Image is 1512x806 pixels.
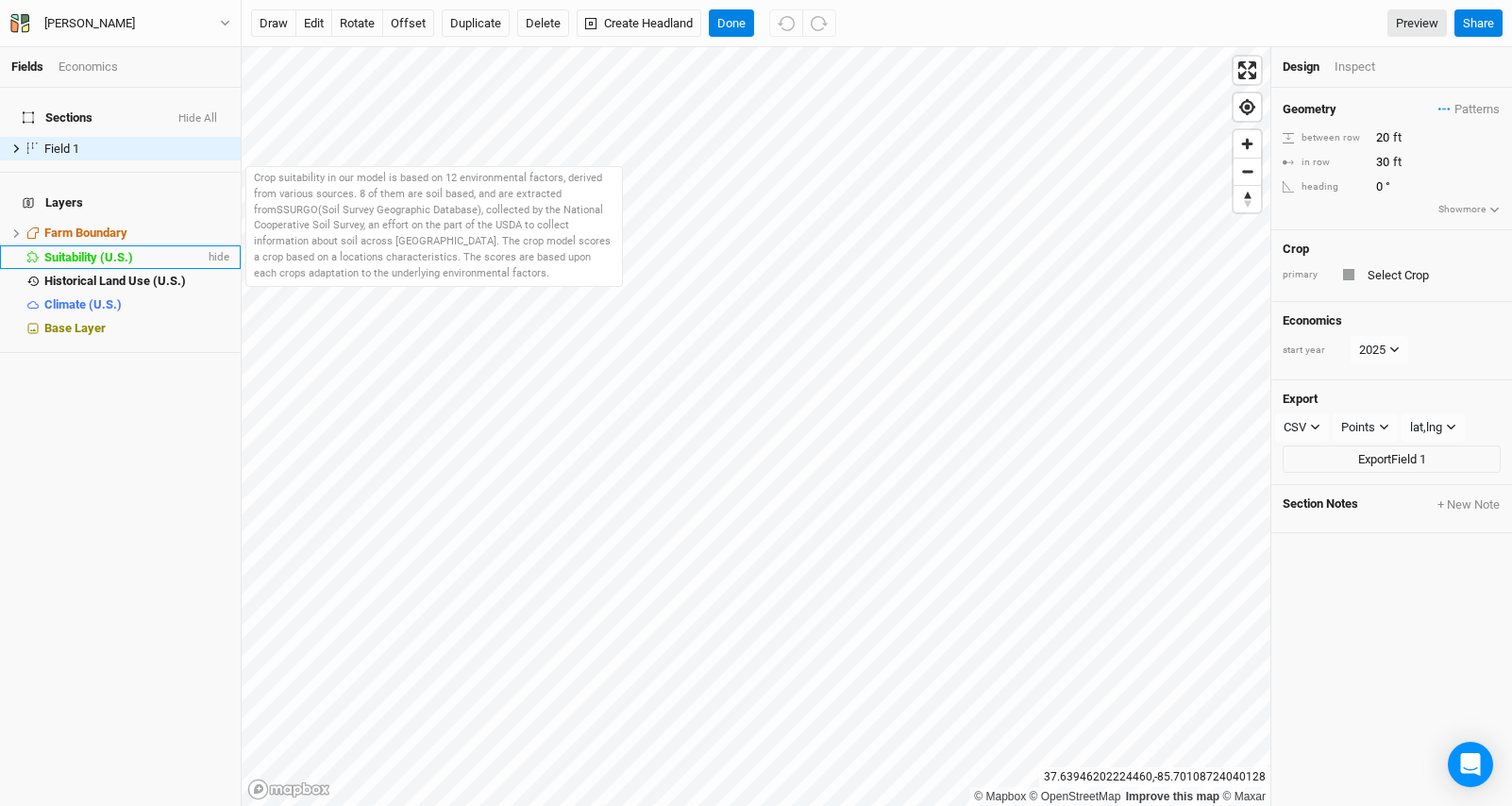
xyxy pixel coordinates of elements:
[1410,418,1442,437] div: lat,lng
[1234,57,1261,84] button: Enter fullscreen
[44,226,127,240] span: Farm Boundary
[1438,100,1500,119] span: Patterns
[44,226,229,241] div: Farm Boundary
[1283,156,1366,170] div: in row
[1283,59,1319,76] div: Design
[1234,185,1261,212] button: Reset bearing to north
[295,9,332,38] button: edit
[974,790,1026,803] a: Mapbox
[1454,9,1503,38] button: Share
[1283,180,1366,194] div: heading
[44,297,122,311] span: Climate (U.S.)
[709,9,754,38] button: Done
[1448,742,1493,787] div: Open Intercom Messenger
[1030,790,1121,803] a: OpenStreetMap
[382,9,434,38] button: offset
[1283,392,1501,407] h4: Export
[1437,99,1501,120] button: Patterns
[247,779,330,800] a: Mapbox logo
[1283,242,1309,257] h4: Crop
[242,47,1270,806] canvas: Map
[44,321,229,336] div: Base Layer
[517,9,569,38] button: Delete
[44,14,135,33] div: Cody Gibbons
[1222,790,1266,803] a: Maxar
[1234,159,1261,185] span: Zoom out
[1234,186,1261,212] span: Reset bearing to north
[802,9,836,38] button: Redo (^Z)
[1362,263,1501,286] input: Select Crop
[1333,413,1398,442] button: Points
[44,274,229,289] div: Historical Land Use (U.S.)
[1436,496,1501,513] button: + New Note
[177,112,218,126] button: Hide All
[254,172,602,216] span: Crop suitability in our model is based on 12 environmental factors, derived from various sources....
[44,321,106,335] span: Base Layer
[44,14,135,33] div: [PERSON_NAME]
[59,59,118,76] div: Economics
[44,250,133,264] span: Suitability (U.S.)
[251,9,296,38] button: draw
[1283,313,1501,328] h4: Economics
[9,13,231,34] button: [PERSON_NAME]
[1437,201,1501,218] button: Showmore
[1039,767,1270,787] div: 37.63946202224460 , -85.70108724040128
[1284,418,1306,437] div: CSV
[442,9,510,38] button: Duplicate
[277,204,318,216] a: SSURGO
[769,9,803,38] button: Undo (^z)
[44,142,79,156] span: Field 1
[1283,496,1358,513] span: Section Notes
[1335,59,1402,76] div: Inspect
[1283,131,1366,145] div: between row
[254,204,611,279] span: (Soil Survey Geographic Database), collected by the National Cooperative Soil Survey, an effort o...
[1402,413,1465,442] button: lat,lng
[44,274,186,288] span: Historical Land Use (U.S.)
[1126,790,1219,803] a: Improve this map
[1275,413,1329,442] button: CSV
[1387,9,1447,38] a: Preview
[1283,445,1501,474] button: ExportField 1
[1283,102,1336,117] h4: Geometry
[11,59,43,74] a: Fields
[1234,158,1261,185] button: Zoom out
[205,245,229,269] span: hide
[1234,93,1261,121] button: Find my location
[331,9,383,38] button: rotate
[44,142,229,157] div: Field 1
[23,110,92,126] span: Sections
[44,250,205,265] div: Suitability (U.S.)
[44,297,229,312] div: Climate (U.S.)
[1234,130,1261,158] button: Zoom in
[577,9,701,38] button: Create Headland
[1351,336,1408,364] button: 2025
[1283,268,1330,282] div: primary
[1341,418,1375,437] div: Points
[1283,344,1349,358] div: start year
[11,184,229,222] h4: Layers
